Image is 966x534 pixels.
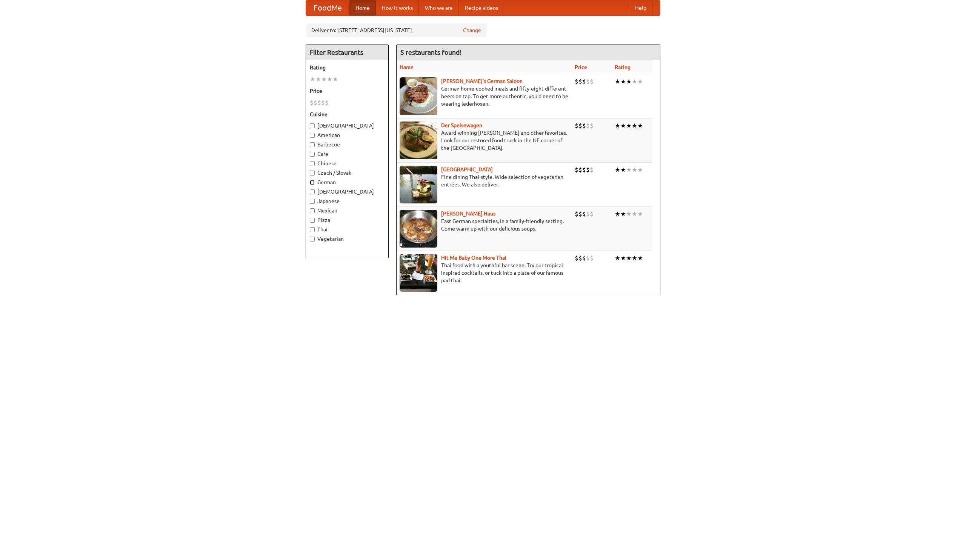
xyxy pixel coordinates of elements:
input: Mexican [310,208,315,213]
li: $ [582,77,586,86]
li: ★ [327,75,332,83]
img: speisewagen.jpg [400,122,437,159]
a: Der Speisewagen [441,122,482,128]
li: $ [582,254,586,262]
li: $ [586,77,590,86]
label: Mexican [310,207,385,214]
p: Thai food with a youthful bar scene. Try our tropical inspired cocktails, or tuck into a plate of... [400,262,569,284]
a: Recipe videos [459,0,504,15]
a: [PERSON_NAME] Haus [441,211,495,217]
li: ★ [637,210,643,218]
li: $ [317,98,321,107]
li: $ [325,98,329,107]
li: $ [586,254,590,262]
li: ★ [637,166,643,174]
li: ★ [620,210,626,218]
label: Czech / Slovak [310,169,385,177]
label: German [310,179,385,186]
label: Chinese [310,160,385,167]
li: $ [310,98,314,107]
p: Award-winning [PERSON_NAME] and other favorites. Look for our restored food truck in the NE corne... [400,129,569,152]
li: ★ [332,75,338,83]
a: Price [575,64,587,70]
li: $ [582,210,586,218]
input: American [310,133,315,138]
li: ★ [310,75,315,83]
p: Fine dining Thai-style. Wide selection of vegetarian entrées. We also deliver. [400,173,569,188]
li: $ [590,210,594,218]
li: ★ [626,77,632,86]
input: [DEMOGRAPHIC_DATA] [310,189,315,194]
li: $ [590,77,594,86]
label: Thai [310,226,385,233]
label: [DEMOGRAPHIC_DATA] [310,188,385,195]
li: ★ [626,210,632,218]
li: $ [590,254,594,262]
li: $ [590,166,594,174]
input: [DEMOGRAPHIC_DATA] [310,123,315,128]
a: Name [400,64,414,70]
h5: Rating [310,64,385,71]
input: Cafe [310,152,315,157]
a: Change [463,26,481,34]
h5: Cuisine [310,111,385,118]
li: $ [582,166,586,174]
li: ★ [615,210,620,218]
input: Czech / Slovak [310,171,315,175]
li: $ [575,166,578,174]
input: Vegetarian [310,237,315,242]
li: ★ [626,166,632,174]
input: Barbecue [310,142,315,147]
li: $ [578,122,582,130]
a: Help [629,0,652,15]
li: ★ [632,210,637,218]
a: How it works [376,0,419,15]
label: Japanese [310,197,385,205]
li: $ [314,98,317,107]
li: $ [582,122,586,130]
img: esthers.jpg [400,77,437,115]
li: $ [575,210,578,218]
li: $ [575,254,578,262]
li: $ [575,122,578,130]
input: Thai [310,227,315,232]
li: ★ [620,254,626,262]
img: satay.jpg [400,166,437,203]
li: $ [578,166,582,174]
a: Rating [615,64,631,70]
li: ★ [615,166,620,174]
li: ★ [632,77,637,86]
li: ★ [620,77,626,86]
li: ★ [615,122,620,130]
label: [DEMOGRAPHIC_DATA] [310,122,385,129]
li: ★ [626,254,632,262]
a: Home [349,0,376,15]
label: Pizza [310,216,385,224]
li: ★ [620,122,626,130]
input: Chinese [310,161,315,166]
li: ★ [632,166,637,174]
li: $ [586,210,590,218]
h4: Filter Restaurants [306,45,388,60]
p: German home-cooked meals and fifty-eight different beers on tap. To get more authentic, you'd nee... [400,85,569,108]
li: ★ [620,166,626,174]
p: East German specialties, in a family-friendly setting. Come warm up with our delicious soups. [400,217,569,232]
li: ★ [632,254,637,262]
li: $ [586,166,590,174]
li: ★ [615,77,620,86]
input: German [310,180,315,185]
li: ★ [315,75,321,83]
li: ★ [637,122,643,130]
label: American [310,131,385,139]
b: Hit Me Baby One More Thai [441,255,506,261]
div: Deliver to: [STREET_ADDRESS][US_STATE] [306,23,487,37]
li: $ [321,98,325,107]
input: Pizza [310,218,315,223]
label: Barbecue [310,141,385,148]
a: [PERSON_NAME]'s German Saloon [441,78,523,84]
li: ★ [626,122,632,130]
ng-pluralize: 5 restaurants found! [400,49,461,56]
